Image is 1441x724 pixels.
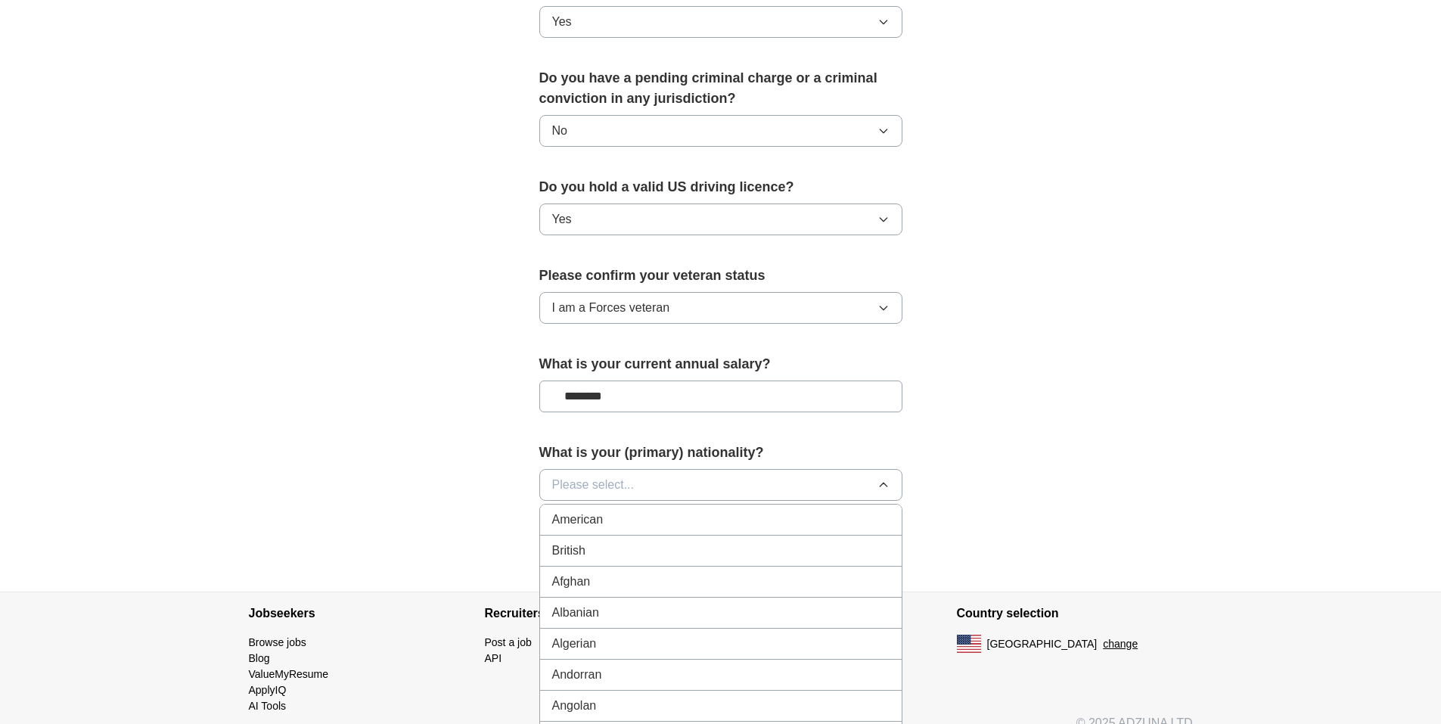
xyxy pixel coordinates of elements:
[539,177,902,197] label: Do you hold a valid US driving licence?
[552,122,567,140] span: No
[249,700,287,712] a: AI Tools
[552,697,597,715] span: Angolan
[539,266,902,286] label: Please confirm your veteran status
[539,204,902,235] button: Yes
[552,542,585,560] span: British
[539,292,902,324] button: I am a Forces veteran
[552,604,599,622] span: Albanian
[539,354,902,374] label: What is your current annual salary?
[552,666,602,684] span: Andorran
[249,636,306,648] a: Browse jobs
[957,635,981,653] img: US flag
[552,635,597,653] span: Algerian
[552,476,635,494] span: Please select...
[249,668,329,680] a: ValueMyResume
[249,652,270,664] a: Blog
[539,6,902,38] button: Yes
[957,592,1193,635] h4: Country selection
[552,511,604,529] span: American
[539,469,902,501] button: Please select...
[485,636,532,648] a: Post a job
[1103,636,1138,652] button: change
[552,210,572,228] span: Yes
[249,684,287,696] a: ApplyIQ
[552,13,572,31] span: Yes
[539,443,902,463] label: What is your (primary) nationality?
[485,652,502,664] a: API
[987,636,1098,652] span: [GEOGRAPHIC_DATA]
[539,68,902,109] label: Do you have a pending criminal charge or a criminal conviction in any jurisdiction?
[552,573,591,591] span: Afghan
[539,115,902,147] button: No
[552,299,670,317] span: I am a Forces veteran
